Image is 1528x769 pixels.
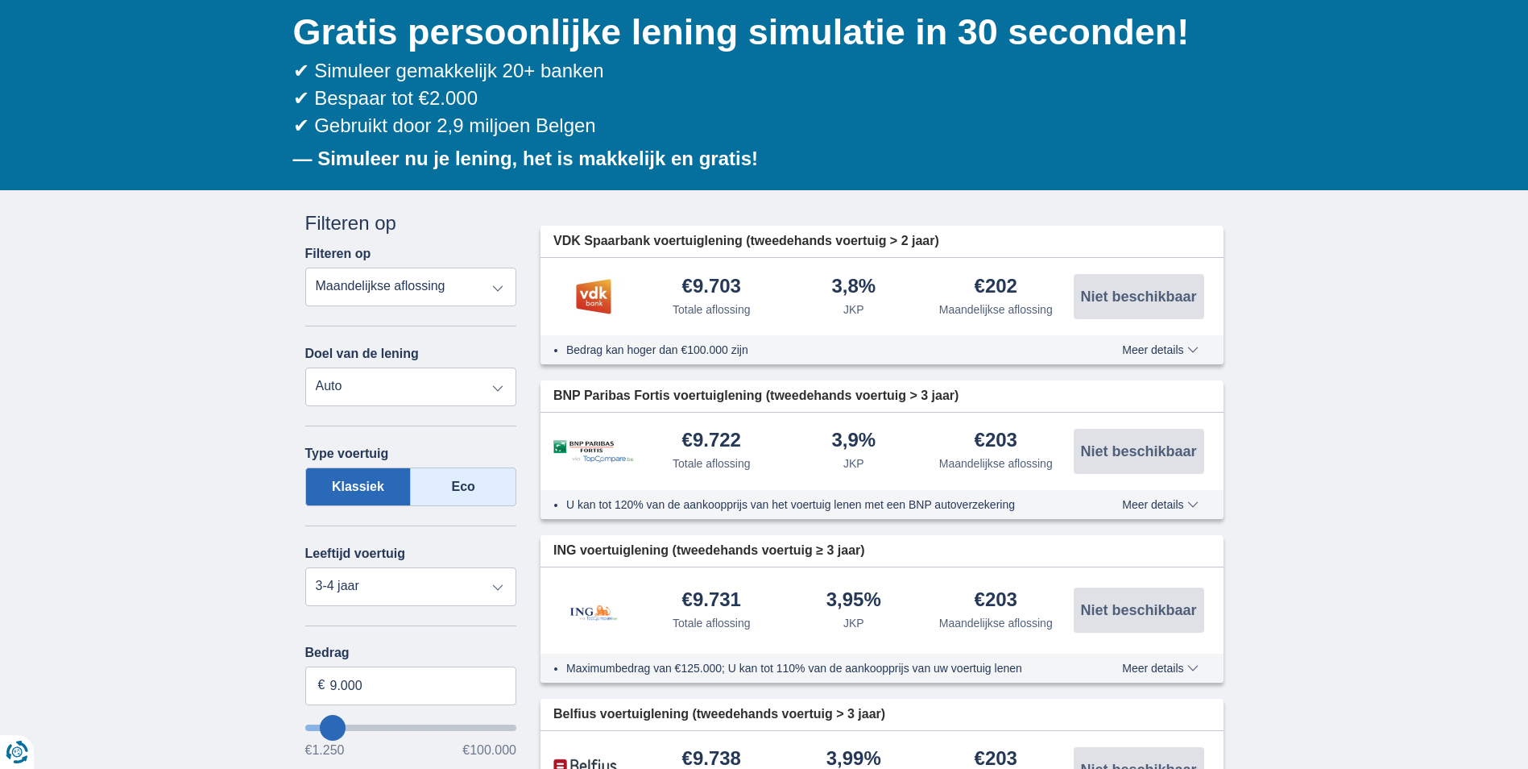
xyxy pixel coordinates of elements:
img: product.pl.alt VDK bank [553,276,634,317]
div: 3,95% [826,590,881,612]
button: Meer details [1110,662,1210,675]
div: €9.703 [682,276,741,298]
span: Meer details [1122,499,1198,510]
span: ING voertuiglening (tweedehands voertuig ≥ 3 jaar) [553,542,865,560]
div: ✔ Simuleer gemakkelijk 20+ banken ✔ Bespaar tot €2.000 ✔ Gebruikt door 2,9 miljoen Belgen [293,57,1224,140]
div: Maandelijkse aflossing [939,455,1053,472]
label: Eco [411,468,516,506]
div: €9.722 [682,430,741,452]
div: €203 [975,430,1017,452]
button: Niet beschikbaar [1074,429,1204,474]
label: Bedrag [305,646,517,660]
span: Belfius voertuiglening (tweedehands voertuig > 3 jaar) [553,705,885,724]
div: Totale aflossing [673,301,751,318]
div: Maandelijkse aflossing [939,615,1053,631]
span: € [318,676,325,695]
img: product.pl.alt ING [553,584,634,638]
div: €203 [975,590,1017,612]
div: €202 [975,276,1017,298]
button: Niet beschikbaar [1074,588,1204,633]
div: Totale aflossing [673,455,751,472]
li: Bedrag kan hoger dan €100.000 zijn [566,342,1063,358]
span: €1.250 [305,744,345,757]
label: Filteren op [305,247,371,261]
img: product.pl.alt BNP Paribas Fortis [553,440,634,463]
span: VDK Spaarbank voertuiglening (tweedehands voertuig > 2 jaar) [553,232,939,251]
span: €100.000 [462,744,516,757]
span: Meer details [1122,344,1198,355]
span: Niet beschikbaar [1080,289,1196,304]
div: Totale aflossing [673,615,751,631]
input: wantToBorrow [305,725,517,731]
button: Meer details [1110,498,1210,511]
span: Niet beschikbaar [1080,603,1196,617]
label: Doel van de lening [305,347,419,361]
li: Maximumbedrag van €125.000; U kan tot 110% van de aankoopprijs van uw voertuig lenen [566,660,1063,676]
div: €9.731 [682,590,741,612]
div: 3,8% [831,276,876,298]
label: Klassiek [305,468,412,506]
span: BNP Paribas Fortis voertuiglening (tweedehands voertuig > 3 jaar) [553,387,959,405]
div: Filteren op [305,210,517,237]
button: Niet beschikbaar [1074,274,1204,319]
h1: Gratis persoonlijke lening simulatie in 30 seconden! [293,7,1224,57]
li: U kan tot 120% van de aankoopprijs van het voertuig lenen met een BNP autoverzekering [566,497,1063,513]
b: — Simuleer nu je lening, het is makkelijk en gratis! [293,148,759,169]
span: Meer details [1122,663,1198,674]
div: JKP [843,455,864,472]
div: JKP [843,301,864,318]
div: 3,9% [831,430,876,452]
div: Maandelijkse aflossing [939,301,1053,318]
label: Leeftijd voertuig [305,547,405,561]
button: Meer details [1110,343,1210,356]
label: Type voertuig [305,447,389,461]
span: Niet beschikbaar [1080,444,1196,459]
div: JKP [843,615,864,631]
